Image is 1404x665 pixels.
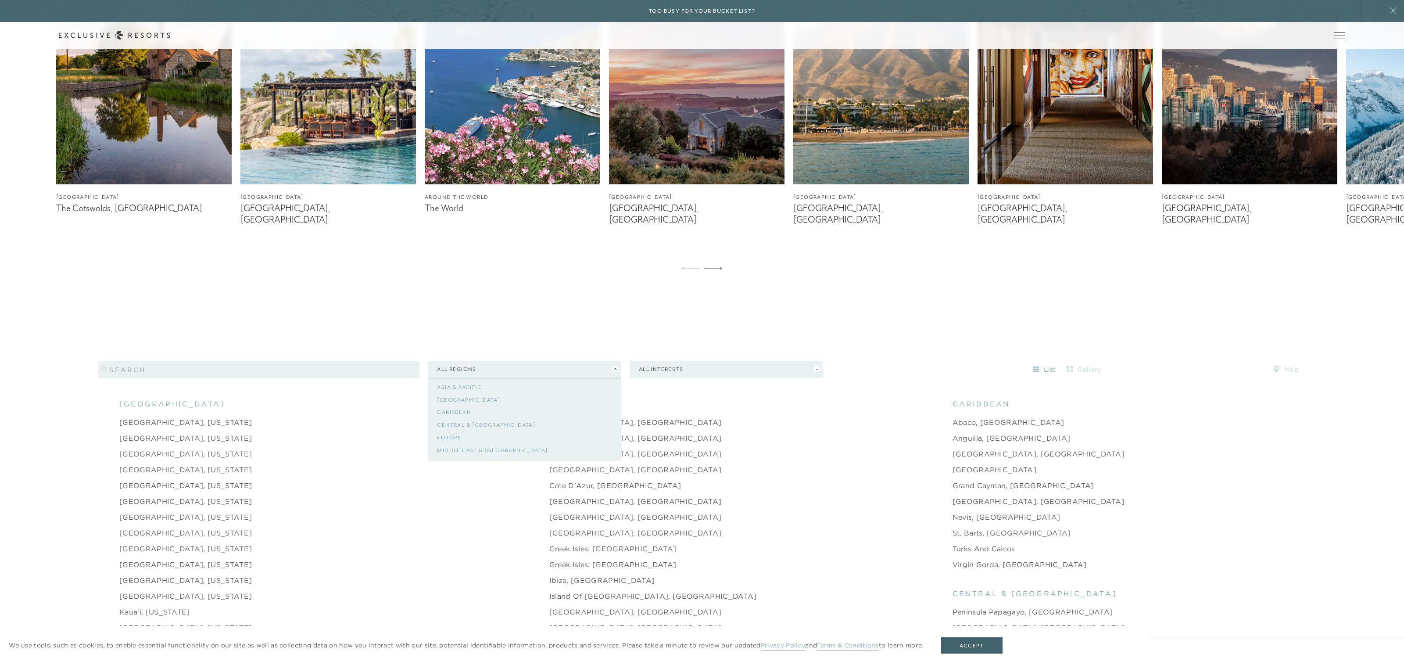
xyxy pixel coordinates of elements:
[549,528,722,538] a: [GEOGRAPHIC_DATA], [GEOGRAPHIC_DATA]
[119,449,252,459] a: [GEOGRAPHIC_DATA], [US_STATE]
[98,361,419,378] input: search
[649,7,755,15] h6: Too busy for your bucket list?
[119,543,252,554] a: [GEOGRAPHIC_DATA], [US_STATE]
[549,607,722,617] a: [GEOGRAPHIC_DATA], [GEOGRAPHIC_DATA]
[953,433,1071,443] a: Anguilla, [GEOGRAPHIC_DATA]
[240,203,416,225] figcaption: [GEOGRAPHIC_DATA], [GEOGRAPHIC_DATA]
[428,361,621,378] button: All Regions
[953,559,1087,570] a: Virgin Gorda, [GEOGRAPHIC_DATA]
[609,193,784,201] figcaption: [GEOGRAPHIC_DATA]
[549,543,677,554] a: Greek Isles: [GEOGRAPHIC_DATA]
[240,193,416,201] figcaption: [GEOGRAPHIC_DATA]
[119,496,252,507] a: [GEOGRAPHIC_DATA], [US_STATE]
[953,399,1010,409] span: caribbean
[549,433,722,443] a: [GEOGRAPHIC_DATA], [GEOGRAPHIC_DATA]
[425,203,600,214] figcaption: The World
[119,464,252,475] a: [GEOGRAPHIC_DATA], [US_STATE]
[549,622,722,633] a: [GEOGRAPHIC_DATA], [GEOGRAPHIC_DATA]
[549,591,757,601] a: Island of [GEOGRAPHIC_DATA], [GEOGRAPHIC_DATA]
[978,203,1153,225] figcaption: [GEOGRAPHIC_DATA], [GEOGRAPHIC_DATA]
[549,575,655,586] a: Ibiza, [GEOGRAPHIC_DATA]
[1266,363,1306,377] button: map
[437,419,612,431] a: Central & [GEOGRAPHIC_DATA]
[941,637,1003,654] button: Accept
[953,496,1125,507] a: [GEOGRAPHIC_DATA], [GEOGRAPHIC_DATA]
[953,543,1015,554] a: Turks and Caicos
[119,622,252,633] a: [GEOGRAPHIC_DATA], [US_STATE]
[953,449,1125,459] a: [GEOGRAPHIC_DATA], [GEOGRAPHIC_DATA]
[437,431,612,444] a: Europe
[953,607,1113,617] a: Peninsula Papagayo, [GEOGRAPHIC_DATA]
[9,641,924,650] p: We use tools, such as cookies, to enable essential functionality on our site as well as collectin...
[953,528,1071,538] a: St. Barts, [GEOGRAPHIC_DATA]
[1162,203,1337,225] figcaption: [GEOGRAPHIC_DATA], [GEOGRAPHIC_DATA]
[609,203,784,225] figcaption: [GEOGRAPHIC_DATA], [GEOGRAPHIC_DATA]
[119,559,252,570] a: [GEOGRAPHIC_DATA], [US_STATE]
[817,641,879,651] a: Terms & Conditions
[56,203,232,214] figcaption: The Cotswolds, [GEOGRAPHIC_DATA]
[56,193,232,201] figcaption: [GEOGRAPHIC_DATA]
[119,512,252,522] a: [GEOGRAPHIC_DATA], [US_STATE]
[549,496,722,507] a: [GEOGRAPHIC_DATA], [GEOGRAPHIC_DATA]
[630,361,823,378] button: All Interests
[437,406,612,419] a: Caribbean
[119,591,252,601] a: [GEOGRAPHIC_DATA], [US_STATE]
[119,480,252,491] a: [GEOGRAPHIC_DATA], [US_STATE]
[119,575,252,586] a: [GEOGRAPHIC_DATA], [US_STATE]
[978,193,1153,201] figcaption: [GEOGRAPHIC_DATA]
[1025,363,1064,377] button: list
[953,588,1117,599] span: central & [GEOGRAPHIC_DATA]
[953,464,1036,475] a: [GEOGRAPHIC_DATA]
[549,512,722,522] a: [GEOGRAPHIC_DATA], [GEOGRAPHIC_DATA]
[1334,32,1345,39] button: Open navigation
[119,399,225,409] span: [GEOGRAPHIC_DATA]
[761,641,805,651] a: Privacy Policy
[1162,193,1337,201] figcaption: [GEOGRAPHIC_DATA]
[119,528,252,538] a: [GEOGRAPHIC_DATA], [US_STATE]
[425,193,600,201] figcaption: Around the World
[437,444,612,457] a: Middle East & [GEOGRAPHIC_DATA]
[437,394,612,406] a: [GEOGRAPHIC_DATA]
[953,417,1064,428] a: Abaco, [GEOGRAPHIC_DATA]
[549,480,681,491] a: Cote d'Azur, [GEOGRAPHIC_DATA]
[549,559,677,570] a: Greek Isles: [GEOGRAPHIC_DATA]
[549,464,722,475] a: [GEOGRAPHIC_DATA], [GEOGRAPHIC_DATA]
[549,449,722,459] a: [GEOGRAPHIC_DATA], [GEOGRAPHIC_DATA]
[793,193,969,201] figcaption: [GEOGRAPHIC_DATA]
[437,381,612,394] a: Asia & Pacific
[549,417,722,428] a: [GEOGRAPHIC_DATA], [GEOGRAPHIC_DATA]
[953,512,1060,522] a: Nevis, [GEOGRAPHIC_DATA]
[119,433,252,443] a: [GEOGRAPHIC_DATA], [US_STATE]
[1064,363,1104,377] button: gallery
[953,480,1094,491] a: Grand Cayman, [GEOGRAPHIC_DATA]
[793,203,969,225] figcaption: [GEOGRAPHIC_DATA], [GEOGRAPHIC_DATA]
[953,622,1125,633] a: [GEOGRAPHIC_DATA], [GEOGRAPHIC_DATA]
[119,607,190,617] a: Kaua'i, [US_STATE]
[119,417,252,428] a: [GEOGRAPHIC_DATA], [US_STATE]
